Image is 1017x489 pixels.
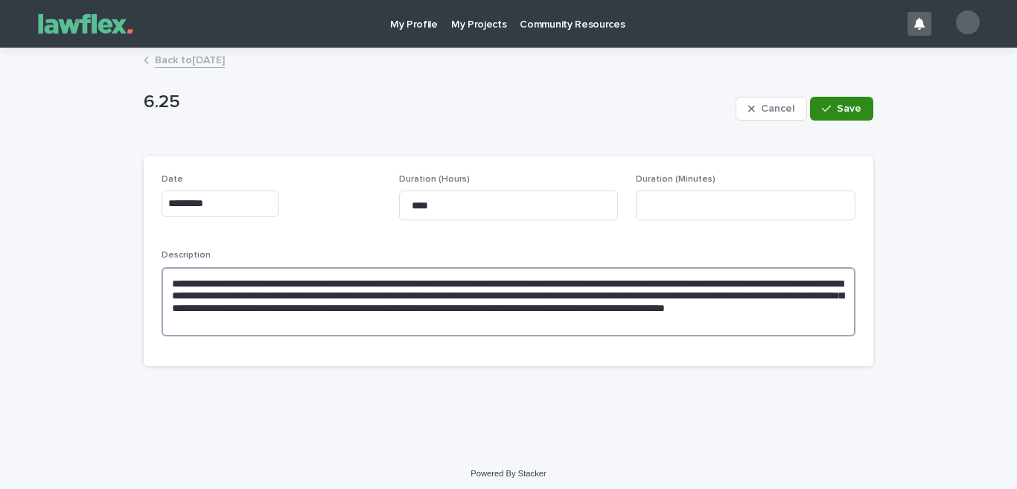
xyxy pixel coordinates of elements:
button: Save [810,97,873,121]
p: 6.25 [144,92,730,113]
span: Duration (Hours) [399,175,470,184]
span: Description [162,251,211,260]
span: Duration (Minutes) [636,175,715,184]
span: Save [837,103,861,114]
a: Back to[DATE] [155,51,225,68]
span: Date [162,175,183,184]
button: Cancel [736,97,807,121]
a: Powered By Stacker [471,469,546,478]
span: Cancel [761,103,794,114]
img: Gnvw4qrBSHOAfo8VMhG6 [30,9,141,39]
